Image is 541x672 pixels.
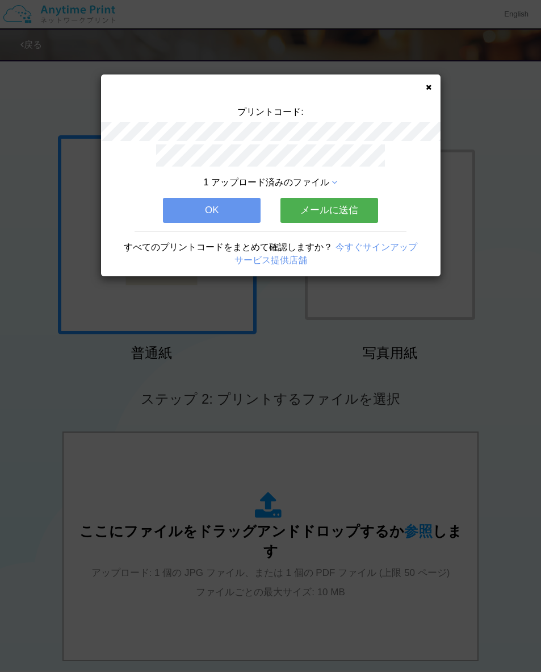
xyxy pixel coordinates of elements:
a: 今すぐサインアップ [335,242,417,252]
span: プリントコード: [237,107,303,117]
span: すべてのプリントコードをまとめて確認しますか？ [124,242,333,252]
button: OK [163,198,261,223]
button: メールに送信 [280,198,378,223]
span: 1 アップロード済みのファイル [204,177,329,187]
a: サービス提供店舗 [234,255,307,265]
